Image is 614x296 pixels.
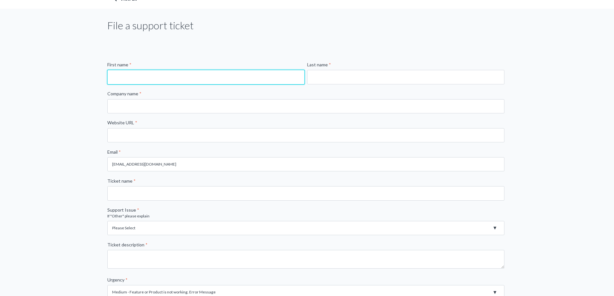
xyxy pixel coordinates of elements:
span: Email [107,149,118,155]
span: Company name [107,91,138,96]
span: Ticket name [107,178,132,184]
span: Website URL [107,120,134,125]
span: Ticket description [107,242,144,247]
span: First name [107,62,128,67]
span: Urgency [107,277,124,282]
h1: File a support ticket [107,18,194,33]
legend: If "Other" please explain [107,213,507,219]
span: Support Issue [107,207,136,213]
span: Last name [307,62,328,67]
